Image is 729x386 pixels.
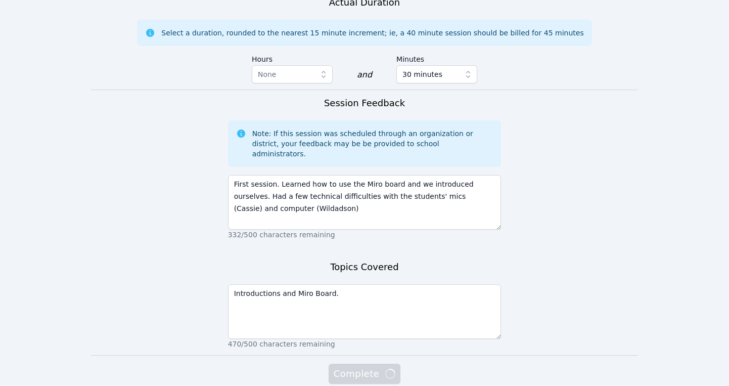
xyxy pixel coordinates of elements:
p: 470/500 characters remaining [228,339,502,349]
label: Minutes [396,50,477,65]
span: Complete [334,367,395,381]
span: 30 minutes [402,68,442,80]
div: Note: If this session was scheduled through an organization or district, your feedback may be be ... [252,128,493,159]
h3: Session Feedback [324,96,405,110]
button: 30 minutes [396,65,477,83]
button: None [252,65,333,83]
p: 332/500 characters remaining [228,230,502,240]
button: Complete [329,364,400,384]
textarea: Introductions and Miro Board. [228,284,502,339]
label: Hours [252,50,333,65]
h3: Topics Covered [330,260,398,274]
span: None [258,70,277,78]
div: Select a duration, rounded to the nearest 15 minute increment; ie, a 40 minute session should be ... [161,28,583,38]
textarea: First session. Learned how to use the Miro board and we introduced ourselves. Had a few technical... [228,175,502,230]
div: and [357,69,372,81]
